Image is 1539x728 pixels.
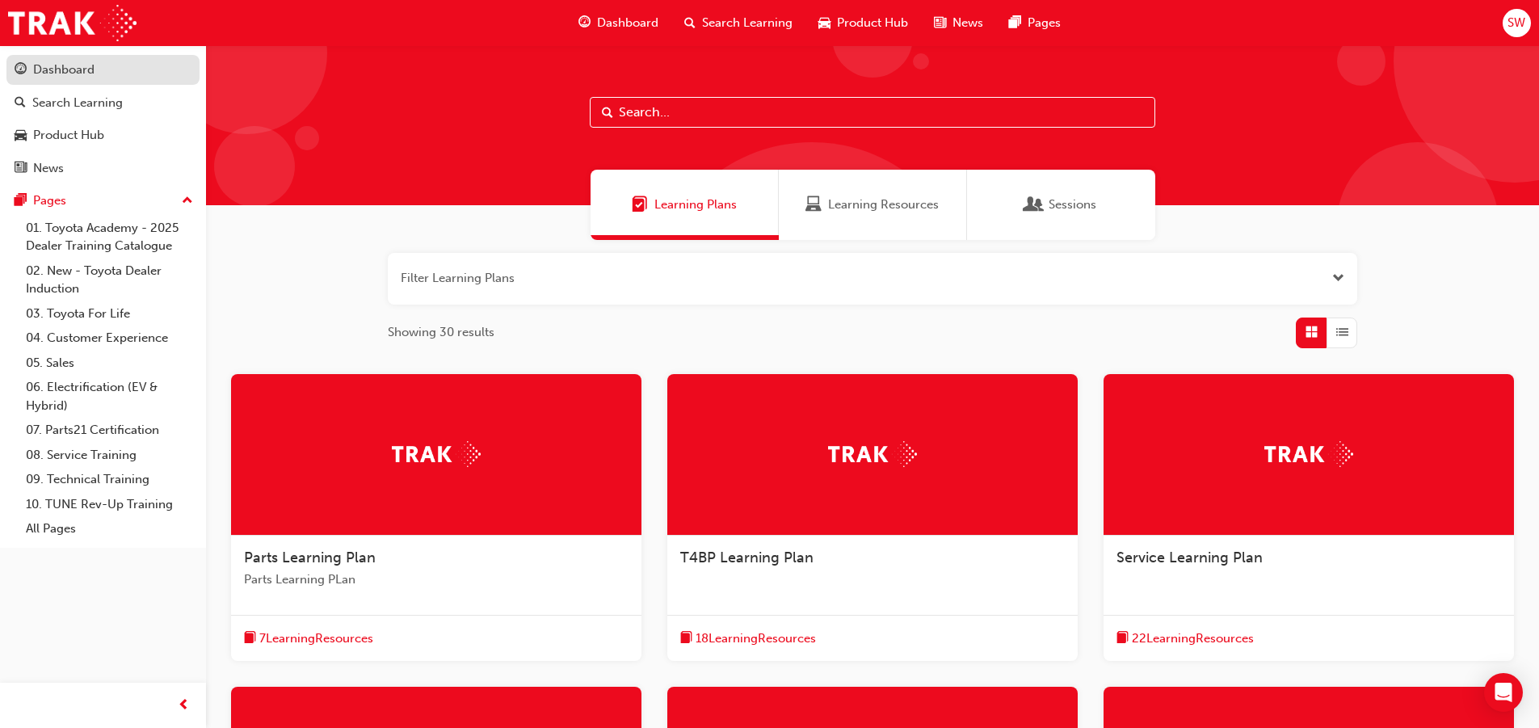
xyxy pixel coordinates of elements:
[19,216,200,259] a: 01. Toyota Academy - 2025 Dealer Training Catalogue
[590,97,1155,128] input: Search...
[19,301,200,326] a: 03. Toyota For Life
[1116,629,1129,649] span: book-icon
[19,351,200,376] a: 05. Sales
[818,13,830,33] span: car-icon
[244,629,373,649] button: book-icon7LearningResources
[671,6,805,40] a: search-iconSearch Learning
[259,629,373,648] span: 7 Learning Resources
[392,441,481,466] img: Trak
[19,492,200,517] a: 10. TUNE Rev-Up Training
[632,196,648,214] span: Learning Plans
[805,6,921,40] a: car-iconProduct Hub
[6,120,200,150] a: Product Hub
[33,61,95,79] div: Dashboard
[231,374,641,662] a: TrakParts Learning PlanParts Learning PLanbook-icon7LearningResources
[654,196,737,214] span: Learning Plans
[6,55,200,85] a: Dashboard
[837,14,908,32] span: Product Hub
[6,52,200,186] button: DashboardSearch LearningProduct HubNews
[6,186,200,216] button: Pages
[32,94,123,112] div: Search Learning
[244,570,629,589] span: Parts Learning PLan
[19,375,200,418] a: 06. Electrification (EV & Hybrid)
[19,516,200,541] a: All Pages
[828,441,917,466] img: Trak
[934,13,946,33] span: news-icon
[591,170,779,240] a: Learning PlansLearning Plans
[1116,629,1254,649] button: book-icon22LearningResources
[388,323,494,342] span: Showing 30 results
[19,326,200,351] a: 04. Customer Experience
[1132,629,1254,648] span: 22 Learning Resources
[996,6,1074,40] a: pages-iconPages
[15,194,27,208] span: pages-icon
[805,196,822,214] span: Learning Resources
[1503,9,1531,37] button: SW
[667,374,1078,662] a: TrakT4BP Learning Planbook-icon18LearningResources
[779,170,967,240] a: Learning ResourcesLearning Resources
[244,549,376,566] span: Parts Learning Plan
[680,629,692,649] span: book-icon
[178,696,190,716] span: prev-icon
[33,126,104,145] div: Product Hub
[684,13,696,33] span: search-icon
[602,103,613,122] span: Search
[1028,14,1061,32] span: Pages
[597,14,658,32] span: Dashboard
[6,154,200,183] a: News
[15,63,27,78] span: guage-icon
[1104,374,1514,662] a: TrakService Learning Planbook-icon22LearningResources
[1049,196,1096,214] span: Sessions
[828,196,939,214] span: Learning Resources
[1507,14,1525,32] span: SW
[244,629,256,649] span: book-icon
[566,6,671,40] a: guage-iconDashboard
[1026,196,1042,214] span: Sessions
[15,162,27,176] span: news-icon
[15,96,26,111] span: search-icon
[1332,269,1344,288] button: Open the filter
[6,88,200,118] a: Search Learning
[578,13,591,33] span: guage-icon
[8,5,137,41] img: Trak
[1009,13,1021,33] span: pages-icon
[1306,323,1318,342] span: Grid
[19,259,200,301] a: 02. New - Toyota Dealer Induction
[19,418,200,443] a: 07. Parts21 Certification
[1264,441,1353,466] img: Trak
[15,128,27,143] span: car-icon
[19,467,200,492] a: 09. Technical Training
[696,629,816,648] span: 18 Learning Resources
[680,549,814,566] span: T4BP Learning Plan
[921,6,996,40] a: news-iconNews
[952,14,983,32] span: News
[1116,549,1263,566] span: Service Learning Plan
[33,191,66,210] div: Pages
[967,170,1155,240] a: SessionsSessions
[182,191,193,212] span: up-icon
[33,159,64,178] div: News
[702,14,793,32] span: Search Learning
[1336,323,1348,342] span: List
[1484,673,1523,712] div: Open Intercom Messenger
[680,629,816,649] button: book-icon18LearningResources
[19,443,200,468] a: 08. Service Training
